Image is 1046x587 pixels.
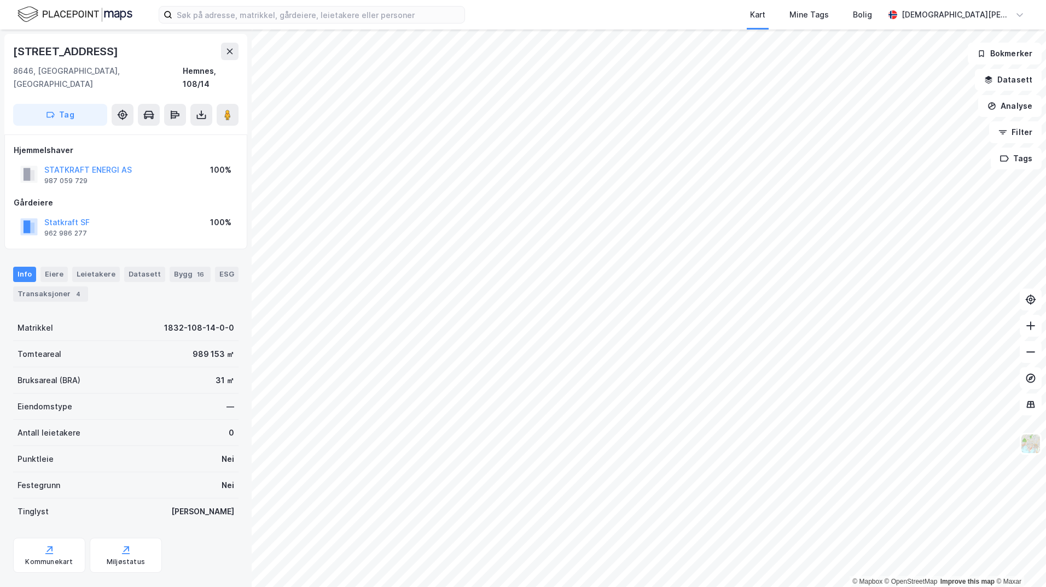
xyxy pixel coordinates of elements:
[991,148,1042,169] button: Tags
[72,267,120,282] div: Leietakere
[216,374,234,387] div: 31 ㎡
[13,43,120,60] div: [STREET_ADDRESS]
[13,64,183,91] div: 8646, [GEOGRAPHIC_DATA], [GEOGRAPHIC_DATA]
[215,267,239,282] div: ESG
[750,8,765,21] div: Kart
[1020,433,1041,454] img: Z
[183,64,239,91] div: Hemnes, 108/14
[222,479,234,492] div: Nei
[14,196,238,209] div: Gårdeiere
[222,453,234,466] div: Nei
[124,267,165,282] div: Datasett
[13,104,107,126] button: Tag
[18,400,72,413] div: Eiendomstype
[18,374,80,387] div: Bruksareal (BRA)
[885,578,938,585] a: OpenStreetMap
[44,177,88,185] div: 987 059 729
[73,289,84,300] div: 4
[14,144,238,157] div: Hjemmelshaver
[195,269,206,280] div: 16
[852,578,882,585] a: Mapbox
[968,43,1042,64] button: Bokmerker
[13,267,36,282] div: Info
[226,400,234,413] div: —
[18,5,132,24] img: logo.f888ab2527a4732fd821a326f86c7f29.svg
[25,557,73,566] div: Kommunekart
[170,267,211,282] div: Bygg
[193,348,234,361] div: 989 153 ㎡
[164,321,234,334] div: 1832-108-14-0-0
[18,453,54,466] div: Punktleie
[210,163,231,177] div: 100%
[789,8,829,21] div: Mine Tags
[18,479,60,492] div: Festegrunn
[978,95,1042,117] button: Analyse
[44,229,87,238] div: 962 986 277
[171,505,234,518] div: [PERSON_NAME]
[902,8,1011,21] div: [DEMOGRAPHIC_DATA][PERSON_NAME]
[18,348,61,361] div: Tomteareal
[107,557,145,566] div: Miljøstatus
[18,321,53,334] div: Matrikkel
[853,8,872,21] div: Bolig
[18,426,80,439] div: Antall leietakere
[975,69,1042,91] button: Datasett
[172,7,464,23] input: Søk på adresse, matrikkel, gårdeiere, leietakere eller personer
[13,286,88,302] div: Transaksjoner
[989,121,1042,143] button: Filter
[18,505,49,518] div: Tinglyst
[991,535,1046,587] iframe: Chat Widget
[40,267,68,282] div: Eiere
[940,578,995,585] a: Improve this map
[229,426,234,439] div: 0
[210,216,231,229] div: 100%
